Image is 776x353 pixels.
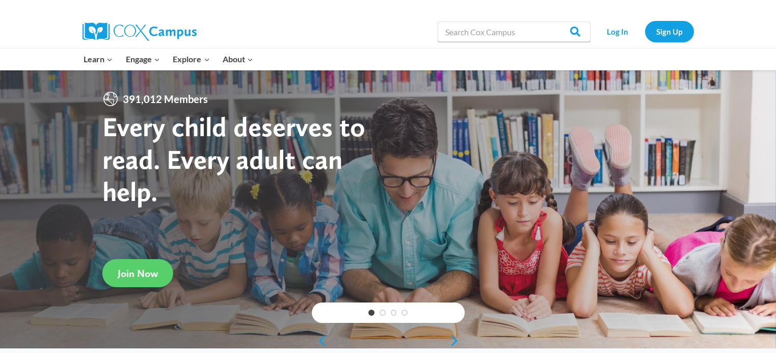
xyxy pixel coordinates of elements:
span: Explore [173,53,209,66]
span: 391,012 Members [119,91,212,107]
a: 1 [368,310,374,316]
a: next [449,335,465,347]
img: Cox Campus [83,22,197,41]
input: Search Cox Campus [438,21,591,42]
span: Engage [126,53,160,66]
span: About [223,53,253,66]
a: Log In [596,21,640,42]
a: Sign Up [645,21,694,42]
nav: Secondary Navigation [596,21,694,42]
a: 2 [380,310,386,316]
a: 4 [402,310,408,316]
span: Join Now [118,267,158,280]
a: previous [312,335,327,347]
div: content slider buttons [312,331,465,351]
a: 3 [391,310,397,316]
strong: Every child deserves to read. Every adult can help. [102,110,365,208]
span: Learn [84,53,113,66]
a: Join Now [102,259,173,287]
nav: Primary Navigation [77,48,260,70]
